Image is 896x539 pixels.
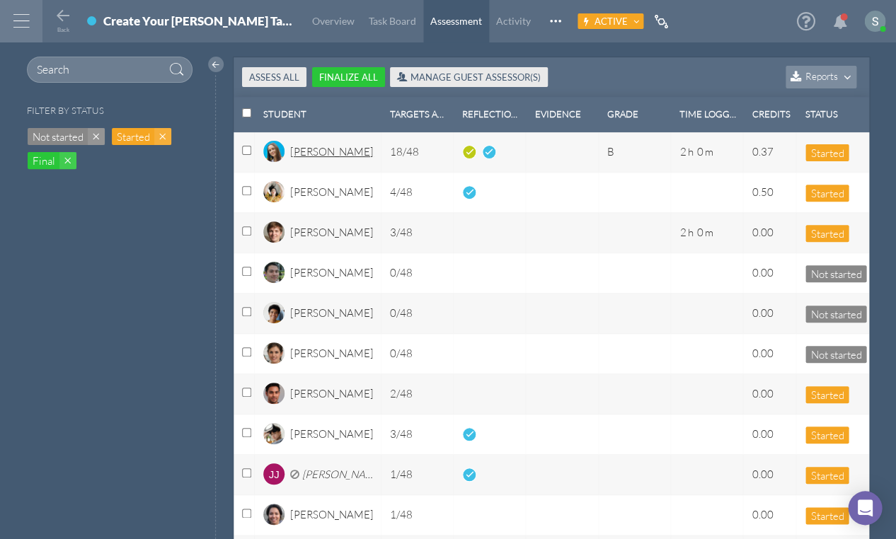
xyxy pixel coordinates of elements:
div: Create Your [PERSON_NAME] Talk----- [103,13,294,28]
input: Search [27,57,193,83]
div: Evidence [534,103,592,126]
img: image [263,302,285,323]
div: Started [805,507,849,524]
div: Started [805,386,849,403]
div: 18 / 48 [390,144,447,159]
a: [PERSON_NAME] [263,259,375,283]
div: Status [805,103,863,126]
div: Open Intercom Messenger [848,491,882,525]
input: Select row with id:select-H9KdC9BJ8Jye2Jb7d [242,267,251,276]
div: Grade [607,103,665,126]
div: 0 [696,225,704,240]
span: Activity [496,15,531,27]
div: [PERSON_NAME] [290,265,374,289]
div: [PERSON_NAME] [290,225,374,249]
div: Started [805,185,849,202]
div: [PERSON_NAME] [290,346,374,370]
input: Select row with id:select-w8oB2AFyHYYWGdHqF [242,186,251,195]
span: Active [595,16,628,27]
button: Assess All [242,67,306,86]
span: Task Board [369,15,416,27]
span: Back [57,26,69,33]
span: Final [33,153,55,168]
button: Reports [786,66,856,88]
a: [PERSON_NAME] [263,380,375,404]
div: [PERSON_NAME] [290,427,374,451]
div: Student [263,103,376,126]
a: [PERSON_NAME] [263,178,375,202]
span: Started [117,129,150,144]
div: 2 / 48 [390,386,447,401]
div: m [704,144,716,159]
button: Manage Guest Assessor(s) [390,67,548,86]
img: image [263,181,285,202]
div: 0.00 [752,386,790,401]
span: Not started [33,129,84,144]
div: 3 / 48 [390,225,447,240]
div: 2 [679,144,687,159]
span: JJ [269,468,280,480]
a: [PERSON_NAME] [263,420,375,444]
div: Targets Assessed [390,103,448,126]
div: Started [805,427,849,444]
div: 0.50 [752,185,790,199]
img: image [263,383,285,404]
img: image [263,504,285,525]
div: 4 / 48 [390,185,447,199]
div: Not started [805,346,866,363]
div: 0 [696,144,704,159]
input: Select row with id:select-LYDLszhmrYaHwuAuc [242,347,251,357]
input: Select row with id:select-apn6RoAtpNpDTzgj7 [242,146,251,155]
span: Assessment [430,15,482,27]
div: Create Your TED Talk----- [103,13,294,33]
div: 0.00 [752,507,790,522]
div: 0.00 [752,225,790,240]
div: 0.00 [752,265,790,280]
div: h [687,144,696,159]
img: image [263,423,285,444]
div: Started [805,225,849,242]
div: 0 / 48 [390,306,447,320]
input: Select row with id:select-jW9E4qD8KKbFT9Snz [242,307,251,316]
div: 0 / 48 [390,346,447,361]
div: [PERSON_NAME] [290,144,374,168]
div: 0.00 [752,346,790,361]
input: Select row with id:select-kCGLxQ2PRsRkqxJP4 [242,226,251,236]
a: [PERSON_NAME] [263,299,375,323]
a: JJ[PERSON_NAME] [263,460,375,485]
div: h [687,225,696,240]
div: 1 / 48 [390,507,447,522]
input: Select row with id:select-all [242,108,251,117]
div: 0.00 [752,427,790,441]
a: [PERSON_NAME] [263,501,375,525]
input: Select row with id:select-Rne3TPwsFnEk7xid6 [242,388,251,397]
div: Credits [752,103,791,126]
h6: Filter by status [27,105,104,116]
div: 2 [679,225,687,240]
img: image [263,141,285,162]
div: Not started [805,306,866,323]
img: image [263,262,285,283]
div: 0 / 48 [390,265,447,280]
div: [PERSON_NAME] [290,467,375,491]
input: Select row with id:select-JHQx3jRZdXnnwTvpx [242,468,251,477]
div: 0.37 [752,144,790,159]
input: Select row with id:select-Fc4Jawti6WpK2bBZw [242,428,251,437]
div: [PERSON_NAME] [290,185,374,209]
input: Select row with id:select-aQ5FhbyDoL6F3E8Jp [242,509,251,518]
img: image [263,342,285,364]
div: Reflections [462,103,520,126]
img: ACg8ocKKX03B5h8i416YOfGGRvQH7qkhkMU_izt_hUWC0FdG_LDggA=s96-c [864,11,885,32]
span: Reports [805,70,838,82]
img: image [263,221,285,243]
div: Started [805,467,849,484]
div: Not started [805,265,866,282]
div: B [607,144,614,173]
button: Active [578,13,643,29]
button: Finalize All [312,67,385,86]
div: [PERSON_NAME] [290,386,374,410]
a: [PERSON_NAME] [263,138,375,162]
a: [PERSON_NAME] [263,219,375,243]
button: Back [54,8,71,31]
span: Overview [312,15,355,27]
